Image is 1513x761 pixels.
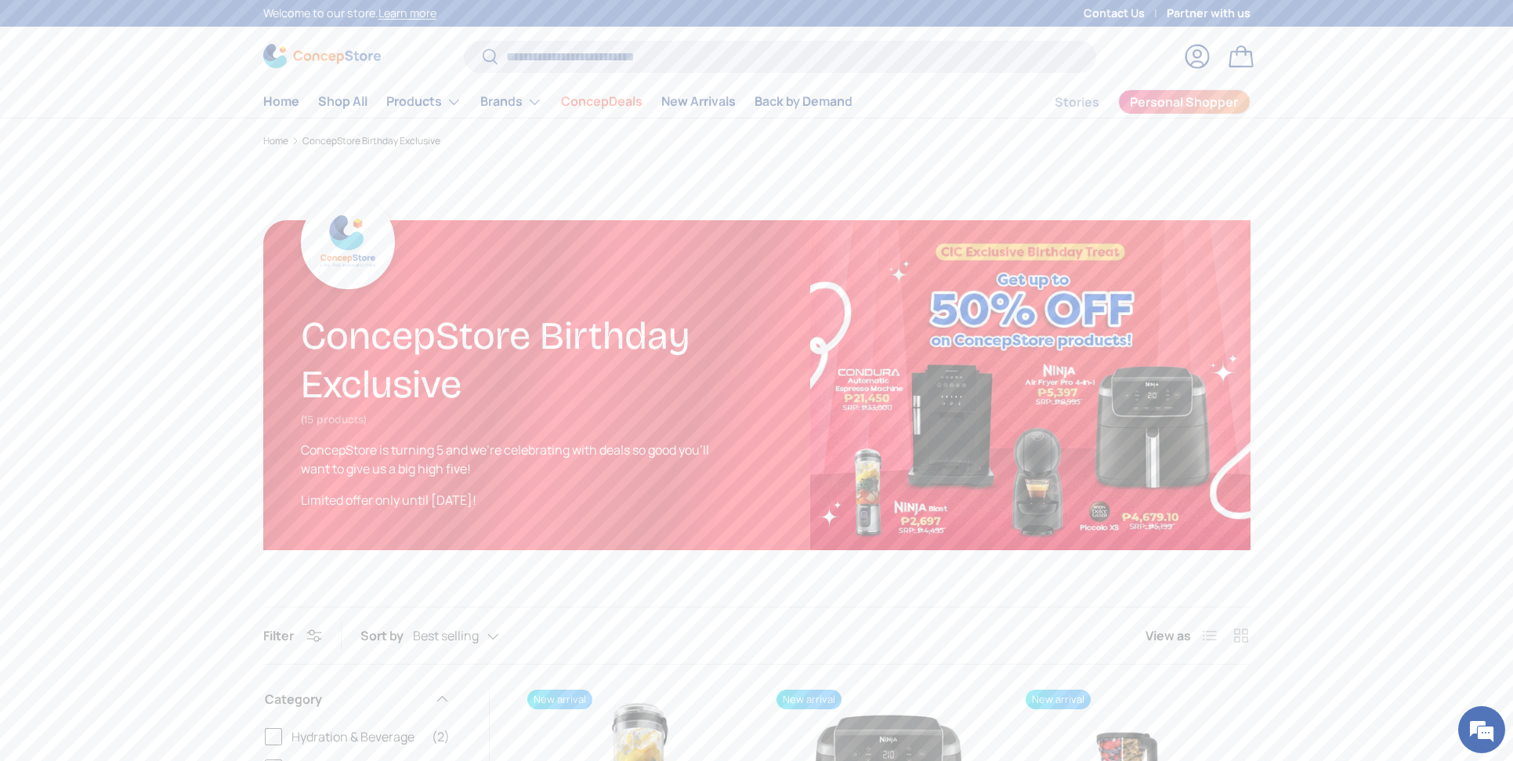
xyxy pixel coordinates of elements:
a: Home [263,136,288,146]
a: Products [386,86,462,118]
nav: Primary [263,86,852,118]
span: (15 products) [301,413,367,426]
a: Contact Us [1084,5,1167,22]
p: Welcome to our store. [263,5,436,22]
span: New arrival [1026,690,1091,709]
a: Partner with us [1167,5,1251,22]
summary: Category [265,671,450,727]
a: Personal Shopper [1118,89,1251,114]
a: New Arrivals [661,86,736,117]
nav: Secondary [1017,86,1251,118]
a: Stories [1055,87,1099,118]
button: Filter [263,627,322,644]
span: Personal Shopper [1130,96,1238,108]
span: Filter [263,627,294,644]
button: Best selling [413,622,530,650]
span: Category [265,690,425,708]
summary: Brands [471,86,552,118]
a: Back by Demand [755,86,852,117]
span: Hydration & Beverage [291,727,422,746]
span: New arrival [527,690,592,709]
a: ConcepStore Birthday Exclusive [302,136,440,146]
summary: Products [377,86,471,118]
img: ConcepStore [263,44,381,68]
a: Brands [480,86,542,118]
nav: Breadcrumbs [263,134,1251,148]
p: ConcepStore is turning 5 and we’re celebrating with deals so good you’ll want to give us a big hi... [301,440,723,478]
a: Home [263,86,299,117]
a: Learn more [378,5,436,20]
label: Sort by [360,626,413,645]
a: Shop All [318,86,367,117]
p: Limited offer only until [DATE]! [301,491,723,509]
a: ConcepDeals [561,86,642,117]
span: (2) [432,727,450,746]
span: New arrival [776,690,842,709]
h1: ConcepStore Birthday Exclusive [301,306,719,409]
span: Best selling [413,629,479,643]
img: https://concepstore.ph/collections/concepstore-birthday-exclusive [810,220,1250,550]
span: View as [1146,626,1191,645]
